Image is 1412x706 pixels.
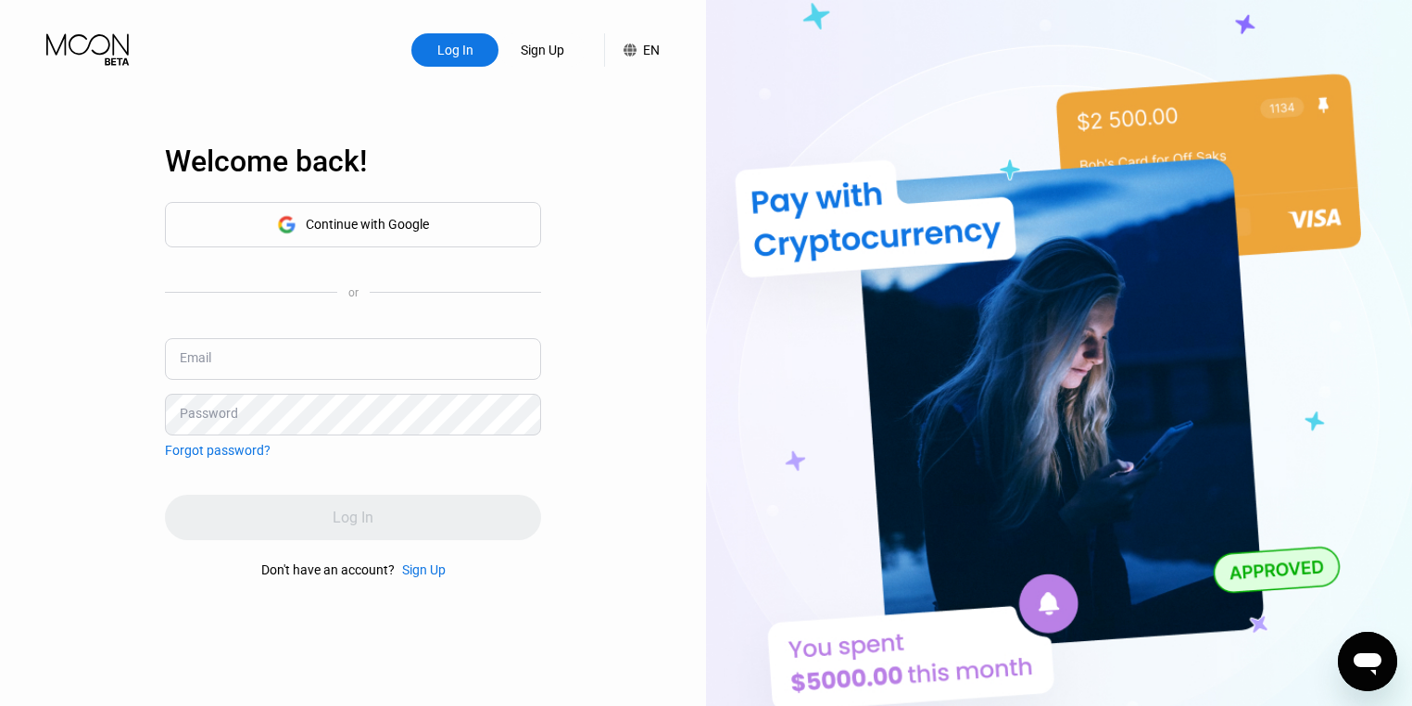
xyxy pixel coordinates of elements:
[411,33,498,67] div: Log In
[306,217,429,232] div: Continue with Google
[519,41,566,59] div: Sign Up
[643,43,660,57] div: EN
[165,443,271,458] div: Forgot password?
[165,202,541,247] div: Continue with Google
[180,406,238,421] div: Password
[165,144,541,179] div: Welcome back!
[261,562,395,577] div: Don't have an account?
[395,562,446,577] div: Sign Up
[498,33,586,67] div: Sign Up
[435,41,475,59] div: Log In
[180,350,211,365] div: Email
[402,562,446,577] div: Sign Up
[1338,632,1397,691] iframe: Кнопка запуска окна обмена сообщениями
[348,286,359,299] div: or
[604,33,660,67] div: EN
